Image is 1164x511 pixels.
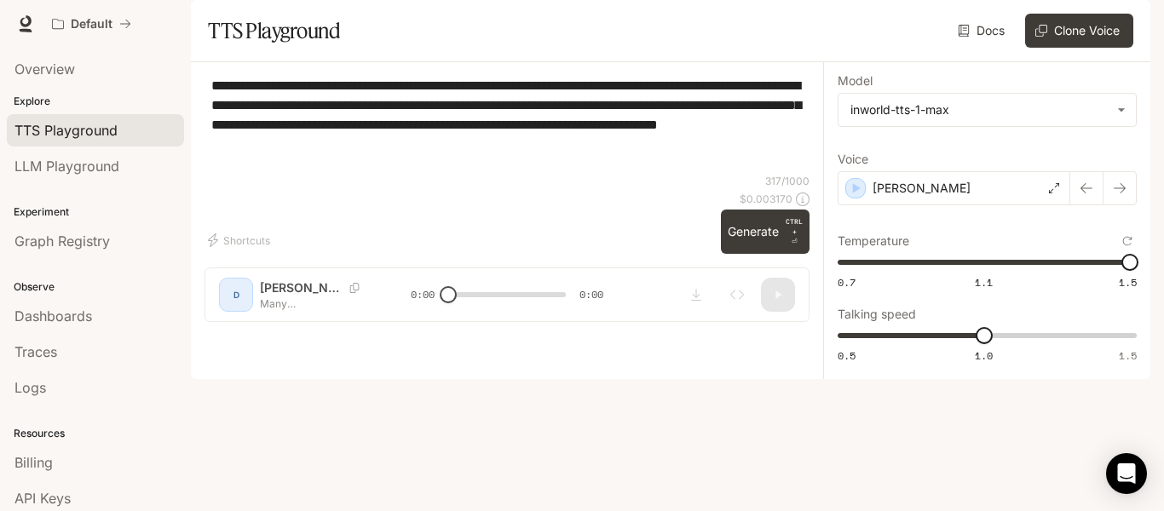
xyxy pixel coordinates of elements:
[786,216,803,247] p: ⏎
[740,192,792,206] p: $ 0.003170
[1119,275,1137,290] span: 1.5
[208,14,340,48] h1: TTS Playground
[1025,14,1133,48] button: Clone Voice
[838,308,916,320] p: Talking speed
[765,174,810,188] p: 317 / 1000
[721,210,810,254] button: GenerateCTRL +⏎
[44,7,139,41] button: All workspaces
[1119,348,1137,363] span: 1.5
[838,75,873,87] p: Model
[975,275,993,290] span: 1.1
[1106,453,1147,494] div: Open Intercom Messenger
[975,348,993,363] span: 1.0
[850,101,1109,118] div: inworld-tts-1-max
[838,348,856,363] span: 0.5
[1118,232,1137,250] button: Reset to default
[71,17,112,32] p: Default
[954,14,1011,48] a: Docs
[838,275,856,290] span: 0.7
[838,235,909,247] p: Temperature
[205,227,277,254] button: Shortcuts
[838,94,1136,126] div: inworld-tts-1-max
[838,153,868,165] p: Voice
[786,216,803,237] p: CTRL +
[873,180,971,197] p: [PERSON_NAME]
